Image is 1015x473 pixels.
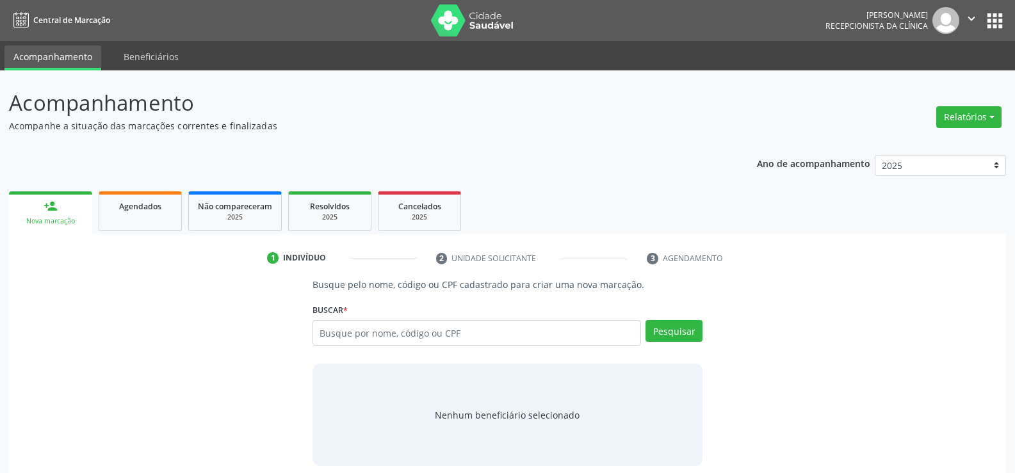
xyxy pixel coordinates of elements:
span: Agendados [119,201,161,212]
p: Busque pelo nome, código ou CPF cadastrado para criar uma nova marcação. [313,278,702,291]
span: Não compareceram [198,201,272,212]
div: [PERSON_NAME] [825,10,928,20]
a: Beneficiários [115,45,188,68]
div: person_add [44,199,58,213]
a: Central de Marcação [9,10,110,31]
input: Busque por nome, código ou CPF [313,320,641,346]
i:  [964,12,978,26]
p: Acompanhamento [9,87,707,119]
button: Relatórios [936,106,1002,128]
span: Nenhum beneficiário selecionado [435,408,580,422]
button:  [959,7,984,34]
div: Nova marcação [18,216,83,226]
label: Buscar [313,300,348,320]
img: img [932,7,959,34]
div: 2025 [198,212,272,222]
div: 2025 [387,212,451,222]
a: Acompanhamento [4,45,101,70]
p: Ano de acompanhamento [757,155,870,171]
button: Pesquisar [646,320,702,342]
div: 1 [267,252,279,264]
span: Resolvidos [310,201,350,212]
span: Cancelados [398,201,441,212]
p: Acompanhe a situação das marcações correntes e finalizadas [9,119,707,132]
div: 2025 [298,212,362,222]
div: Indivíduo [283,252,326,264]
span: Recepcionista da clínica [825,20,928,31]
span: Central de Marcação [33,15,110,26]
button: apps [984,10,1006,32]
